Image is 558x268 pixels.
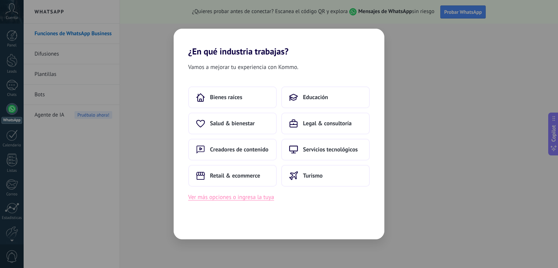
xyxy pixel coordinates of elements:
[210,146,268,153] span: Creadores de contenido
[188,139,277,161] button: Creadores de contenido
[281,86,370,108] button: Educación
[210,94,242,101] span: Bienes raíces
[188,113,277,134] button: Salud & bienestar
[188,192,274,202] button: Ver más opciones o ingresa la tuya
[210,172,260,179] span: Retail & ecommerce
[188,62,298,72] span: Vamos a mejorar tu experiencia con Kommo.
[303,120,352,127] span: Legal & consultoría
[281,113,370,134] button: Legal & consultoría
[303,94,328,101] span: Educación
[303,172,323,179] span: Turismo
[303,146,358,153] span: Servicios tecnológicos
[188,165,277,187] button: Retail & ecommerce
[281,165,370,187] button: Turismo
[174,29,384,57] h2: ¿En qué industria trabajas?
[210,120,255,127] span: Salud & bienestar
[281,139,370,161] button: Servicios tecnológicos
[188,86,277,108] button: Bienes raíces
